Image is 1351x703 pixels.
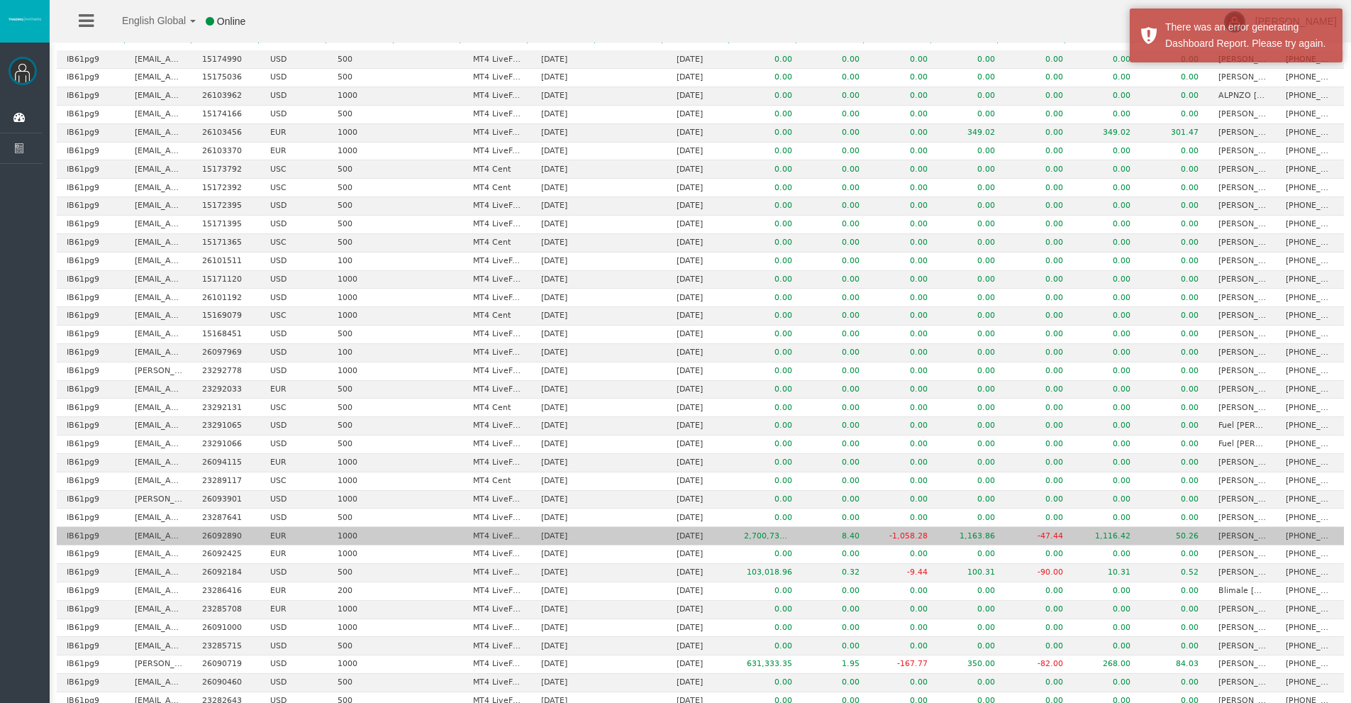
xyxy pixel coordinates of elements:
td: IB61pg9 [57,143,125,161]
td: USD [260,289,328,307]
td: MT4 LiveFixedSpreadAccount [463,124,531,143]
td: MT4 LiveFixedSpreadAccount [463,253,531,271]
td: [DATE] [531,160,599,179]
td: 0.00 [869,307,938,326]
td: 100 [328,253,396,271]
td: ALPNZO [PERSON_NAME] [PERSON_NAME] [1208,87,1277,106]
td: [EMAIL_ADDRESS][DOMAIN_NAME] [125,143,193,161]
td: 0.00 [1005,69,1073,87]
td: 0.00 [1005,307,1073,326]
td: 15171120 [192,271,260,289]
td: 0.00 [938,106,1006,124]
td: 0.00 [869,143,938,161]
td: USC [260,160,328,179]
td: [PERSON_NAME] [PERSON_NAME] [1208,69,1277,87]
td: [EMAIL_ADDRESS][DOMAIN_NAME] [125,50,193,69]
td: [DATE] [531,307,599,326]
td: [PHONE_NUMBER] [1276,106,1344,124]
td: 500 [328,197,396,216]
td: 1000 [328,362,396,381]
td: 0.00 [1140,69,1208,87]
td: 500 [328,160,396,179]
td: 500 [328,179,396,197]
td: 0.00 [1005,271,1073,289]
td: 0.00 [869,253,938,271]
td: [PERSON_NAME] [1208,289,1277,307]
td: 0.00 [802,271,870,289]
td: 349.02 [1073,124,1141,143]
td: [EMAIL_ADDRESS][DOMAIN_NAME] [125,87,193,106]
td: IB61pg9 [57,124,125,143]
td: 0.00 [938,179,1006,197]
td: 0.00 [1073,179,1141,197]
td: [PHONE_NUMBER] [1276,87,1344,106]
td: 349.02 [938,124,1006,143]
td: [DATE] [531,87,599,106]
td: MT4 LiveFixedSpreadAccount [463,289,531,307]
td: 0.00 [1073,307,1141,326]
td: 0.00 [869,179,938,197]
td: [DATE] [531,106,599,124]
td: 0.00 [1073,143,1141,161]
td: 15172395 [192,197,260,216]
td: 0.00 [1073,106,1141,124]
td: 15175036 [192,69,260,87]
td: 0.00 [938,344,1006,362]
td: 0.00 [938,326,1006,344]
td: 0.00 [734,307,802,326]
td: USD [260,106,328,124]
td: [DATE] [667,253,735,271]
td: [EMAIL_ADDRESS][DOMAIN_NAME] [125,216,193,234]
td: MT4 LiveFixedSpreadAccount [463,344,531,362]
td: 0.00 [1140,344,1208,362]
td: [EMAIL_ADDRESS][DOMAIN_NAME] [125,197,193,216]
td: [PERSON_NAME] [1208,271,1277,289]
td: 15173792 [192,160,260,179]
td: [EMAIL_ADDRESS][DOMAIN_NAME] [125,289,193,307]
td: 0.00 [1005,50,1073,69]
td: [PERSON_NAME] [1208,160,1277,179]
td: 0.00 [938,87,1006,106]
td: 500 [328,106,396,124]
td: [EMAIL_ADDRESS][DOMAIN_NAME] [125,106,193,124]
td: 0.00 [1140,271,1208,289]
td: IB61pg9 [57,87,125,106]
td: [EMAIL_ADDRESS][DOMAIN_NAME] [125,344,193,362]
td: IB61pg9 [57,216,125,234]
td: USC [260,234,328,253]
td: IB61pg9 [57,344,125,362]
td: 0.00 [1005,106,1073,124]
td: USD [260,253,328,271]
td: USD [260,344,328,362]
td: 0.00 [869,197,938,216]
td: [DATE] [531,143,599,161]
td: 0.00 [802,234,870,253]
td: EUR [260,124,328,143]
td: 0.00 [1140,289,1208,307]
td: [PHONE_NUMBER] [1276,179,1344,197]
td: 0.00 [1005,344,1073,362]
td: IB61pg9 [57,253,125,271]
td: 0.00 [802,307,870,326]
td: 0.00 [869,271,938,289]
td: 0.00 [734,160,802,179]
td: 0.00 [734,106,802,124]
td: 500 [328,234,396,253]
td: 0.00 [1140,197,1208,216]
td: [PERSON_NAME] [1208,253,1277,271]
td: [DATE] [667,362,735,381]
td: 1000 [328,307,396,326]
td: [PERSON_NAME] [PERSON_NAME] [1208,344,1277,362]
td: 0.00 [734,87,802,106]
td: 0.00 [734,234,802,253]
td: 15168451 [192,326,260,344]
td: 0.00 [1073,326,1141,344]
td: 0.00 [802,50,870,69]
td: 0.00 [1005,179,1073,197]
td: 0.00 [1073,289,1141,307]
td: 0.00 [1140,87,1208,106]
td: [DATE] [667,344,735,362]
td: 0.00 [1073,87,1141,106]
td: 0.00 [802,326,870,344]
td: USD [260,69,328,87]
